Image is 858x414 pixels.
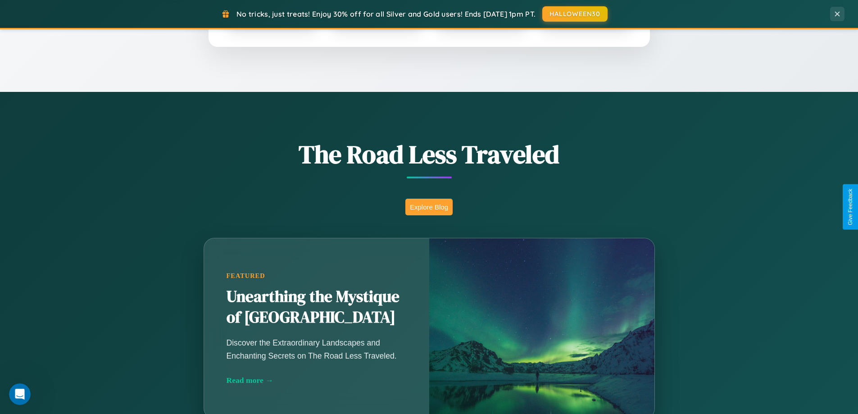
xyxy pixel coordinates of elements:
p: Discover the Extraordinary Landscapes and Enchanting Secrets on The Road Less Traveled. [227,337,407,362]
button: Explore Blog [405,199,453,215]
div: Give Feedback [847,189,853,225]
div: Read more → [227,376,407,385]
h2: Unearthing the Mystique of [GEOGRAPHIC_DATA] [227,287,407,328]
h1: The Road Less Traveled [159,137,699,172]
button: HALLOWEEN30 [542,6,608,22]
span: No tricks, just treats! Enjoy 30% off for all Silver and Gold users! Ends [DATE] 1pm PT. [236,9,536,18]
div: Featured [227,272,407,280]
iframe: Intercom live chat [9,383,31,405]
